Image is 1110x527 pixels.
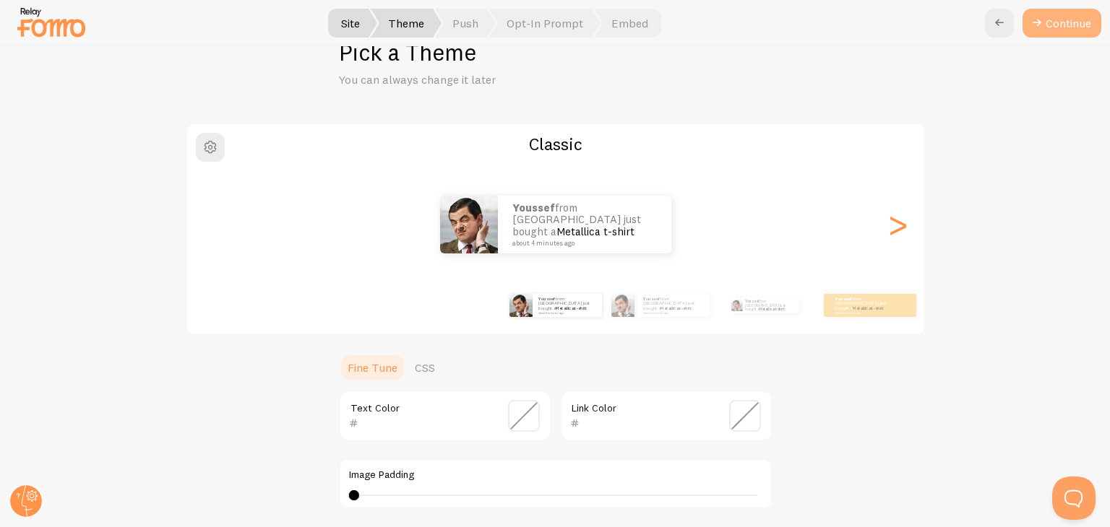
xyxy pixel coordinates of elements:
a: CSS [406,353,444,382]
strong: youssef [643,296,661,302]
img: Fomo [509,294,533,317]
a: Metallica t-shirt [556,305,587,311]
p: from [GEOGRAPHIC_DATA] just bought a [512,202,657,247]
a: Fine Tune [339,353,406,382]
p: from [GEOGRAPHIC_DATA] just bought a [538,296,596,314]
div: Next slide [890,173,907,276]
strong: youssef [835,296,853,302]
small: about 4 minutes ago [538,311,595,314]
img: Fomo [731,300,743,311]
img: Fomo [611,294,634,317]
iframe: Help Scout Beacon - Open [1052,476,1096,520]
strong: youssef [745,299,760,303]
p: from [GEOGRAPHIC_DATA] just bought a [835,296,893,314]
h1: Pick a Theme [339,38,773,67]
label: Image Padding [349,469,762,482]
img: Fomo [440,196,498,253]
img: fomo-relay-logo-orange.svg [15,4,87,40]
a: Metallica t-shirt [760,307,784,311]
strong: youssef [538,296,556,302]
small: about 4 minutes ago [643,311,702,314]
a: Metallica t-shirt [853,305,884,311]
a: Metallica t-shirt [556,225,634,238]
small: about 4 minutes ago [512,240,653,247]
small: about 4 minutes ago [835,311,892,314]
p: from [GEOGRAPHIC_DATA] just bought a [643,296,704,314]
h2: Classic [187,133,924,155]
p: from [GEOGRAPHIC_DATA] just bought a [745,297,793,313]
p: You can always change it later [339,71,686,88]
a: Metallica t-shirt [661,305,692,311]
strong: youssef [512,201,555,214]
